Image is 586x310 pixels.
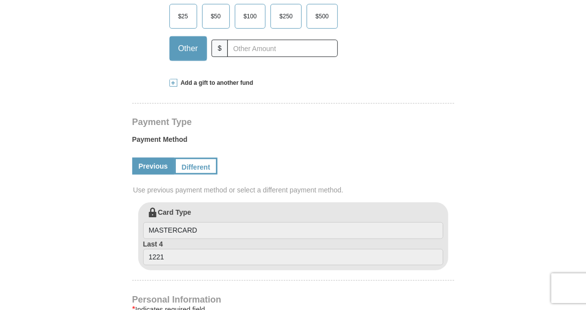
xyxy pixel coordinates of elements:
label: Card Type [143,207,443,239]
input: Other Amount [227,40,337,57]
label: Last 4 [143,239,443,266]
span: $25 [173,9,193,24]
input: Last 4 [143,249,443,266]
h4: Payment Type [132,118,454,126]
span: Add a gift to another fund [177,79,254,87]
span: Use previous payment method or select a different payment method. [133,185,455,195]
span: $250 [274,9,298,24]
span: $50 [206,9,226,24]
a: Different [174,158,218,175]
input: Card Type [143,222,443,239]
span: Other [173,41,203,56]
label: Payment Method [132,134,454,149]
a: Previous [132,158,174,175]
span: $500 [311,9,334,24]
h4: Personal Information [132,296,454,304]
span: $100 [239,9,262,24]
span: $ [212,40,228,57]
